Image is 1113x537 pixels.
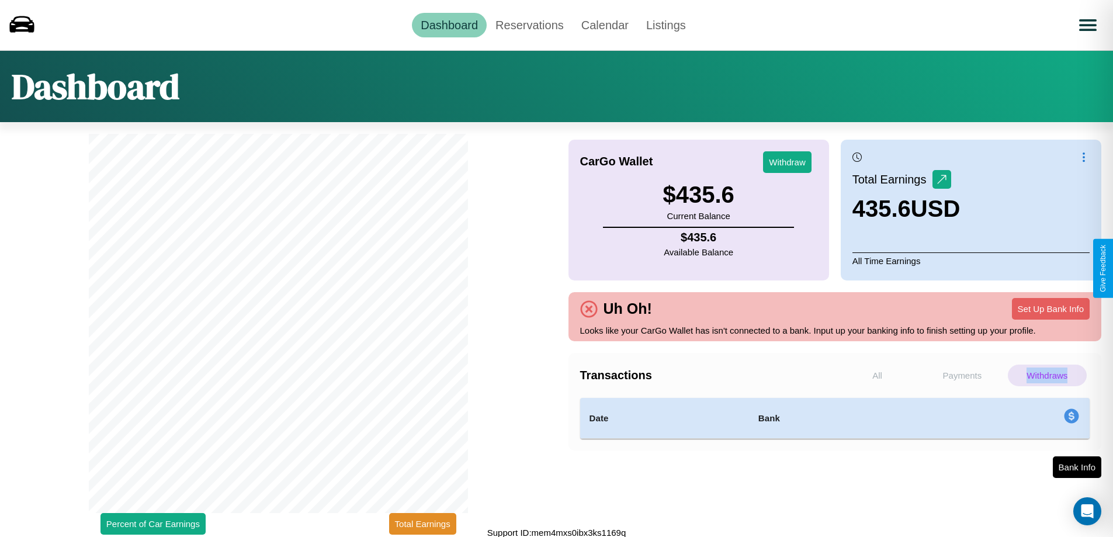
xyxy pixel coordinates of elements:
a: Listings [637,13,695,37]
h4: Transactions [580,369,835,382]
p: Current Balance [663,208,734,224]
button: Percent of Car Earnings [100,513,206,535]
a: Dashboard [412,13,487,37]
p: Total Earnings [852,169,932,190]
p: Withdraws [1008,365,1087,386]
h3: 435.6 USD [852,196,961,222]
p: Looks like your CarGo Wallet has isn't connected to a bank. Input up your banking info to finish ... [580,323,1090,338]
h4: Bank [758,411,920,425]
p: All Time Earnings [852,252,1090,269]
p: Available Balance [664,244,733,260]
div: Open Intercom Messenger [1073,497,1101,525]
h1: Dashboard [12,63,179,110]
p: All [838,365,917,386]
h4: Date [590,411,740,425]
a: Reservations [487,13,573,37]
table: simple table [580,398,1090,439]
h3: $ 435.6 [663,182,734,208]
h4: $ 435.6 [664,231,733,244]
p: Payments [923,365,1001,386]
button: Total Earnings [389,513,456,535]
button: Withdraw [763,151,812,173]
button: Bank Info [1053,456,1101,478]
button: Open menu [1072,9,1104,41]
a: Calendar [573,13,637,37]
button: Set Up Bank Info [1012,298,1090,320]
div: Give Feedback [1099,245,1107,292]
h4: CarGo Wallet [580,155,653,168]
h4: Uh Oh! [598,300,658,317]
